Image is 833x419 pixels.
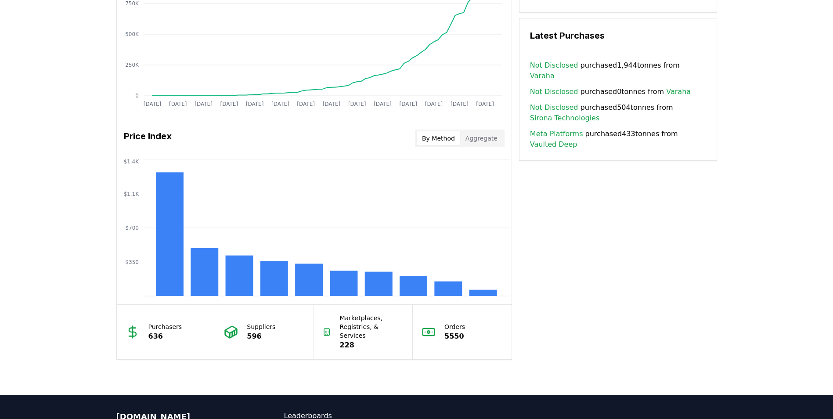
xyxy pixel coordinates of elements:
a: Not Disclosed [530,87,578,97]
span: purchased 0 tonnes from [530,87,691,97]
p: 228 [340,340,404,350]
a: Not Disclosed [530,60,578,71]
tspan: $700 [125,225,139,231]
p: 636 [148,331,182,342]
a: Varaha [530,71,555,81]
tspan: [DATE] [245,101,263,107]
tspan: [DATE] [271,101,289,107]
span: purchased 1,944 tonnes from [530,60,706,81]
h3: Latest Purchases [530,29,706,42]
span: purchased 433 tonnes from [530,129,706,150]
tspan: [DATE] [451,101,469,107]
a: Vaulted Deep [530,139,577,150]
tspan: [DATE] [169,101,187,107]
tspan: [DATE] [348,101,366,107]
tspan: [DATE] [425,101,443,107]
tspan: [DATE] [322,101,340,107]
tspan: $1.4K [123,159,139,165]
h3: Price Index [124,130,172,147]
p: 596 [247,331,275,342]
tspan: 500K [125,31,139,37]
button: Aggregate [460,131,503,145]
a: Meta Platforms [530,129,583,139]
tspan: [DATE] [220,101,238,107]
tspan: [DATE] [195,101,213,107]
p: Orders [444,322,465,331]
tspan: 250K [125,62,139,68]
tspan: 750K [125,0,139,7]
a: Varaha [666,87,691,97]
tspan: $350 [125,259,139,265]
tspan: [DATE] [297,101,315,107]
tspan: [DATE] [143,101,161,107]
p: Marketplaces, Registries, & Services [340,314,404,340]
p: 5550 [444,331,465,342]
p: Suppliers [247,322,275,331]
button: By Method [417,131,460,145]
tspan: [DATE] [399,101,417,107]
a: Not Disclosed [530,102,578,113]
tspan: [DATE] [374,101,392,107]
tspan: $1.1K [123,191,139,197]
tspan: [DATE] [476,101,494,107]
a: Sirona Technologies [530,113,599,123]
p: Purchasers [148,322,182,331]
tspan: 0 [135,93,139,99]
span: purchased 504 tonnes from [530,102,706,123]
